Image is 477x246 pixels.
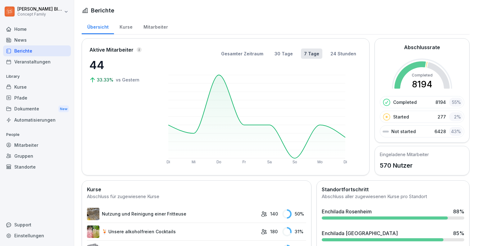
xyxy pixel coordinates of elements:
h1: Berichte [91,6,114,15]
a: Pfade [3,92,71,103]
h2: Kurse [87,186,306,193]
p: 140 [270,211,278,217]
a: Berichte [3,45,71,56]
div: 43 % [449,127,463,136]
div: Abschluss aller zugewiesenen Kurse pro Standort [322,193,464,200]
a: News [3,35,71,45]
a: Home [3,24,71,35]
text: Fr [243,160,246,164]
a: Übersicht [82,18,114,34]
p: Concept Family [17,12,63,16]
p: 180 [270,228,278,235]
button: 30 Tage [271,49,296,59]
a: Kurse [114,18,138,34]
p: Not started [391,128,416,135]
p: 8194 [435,99,446,105]
div: 88 % [453,208,464,215]
div: Support [3,219,71,230]
a: Enchilada [GEOGRAPHIC_DATA]85% [319,227,467,244]
p: People [3,130,71,140]
a: Gruppen [3,151,71,161]
h5: Eingeladene Mitarbeiter [380,151,429,158]
h2: Standortfortschritt [322,186,464,193]
div: 50 % [282,209,306,219]
div: Enchilada Rosenheim [322,208,372,215]
text: Do [216,160,221,164]
div: 55 % [449,98,463,107]
div: Dokumente [3,103,71,115]
p: Library [3,72,71,81]
div: Enchilada [GEOGRAPHIC_DATA] [322,230,398,237]
a: Standorte [3,161,71,172]
p: 570 Nutzer [380,161,429,170]
div: New [58,105,69,113]
a: Mitarbeiter [138,18,173,34]
button: Gesamter Zeitraum [218,49,266,59]
img: b2msvuojt3s6egexuweix326.png [87,208,99,220]
button: 7 Tage [301,49,322,59]
p: Aktive Mitarbeiter [89,46,134,53]
p: [PERSON_NAME] Blaschke [17,7,63,12]
img: rgcfxbbznutd525hy05jmr69.png [87,225,99,238]
a: DokumenteNew [3,103,71,115]
a: Mitarbeiter [3,140,71,151]
div: 85 % [453,230,464,237]
text: Di [344,160,347,164]
text: Mo [318,160,323,164]
div: 2 % [449,112,463,121]
p: 33.33% [97,77,115,83]
a: Veranstaltungen [3,56,71,67]
text: Mi [192,160,196,164]
text: So [293,160,297,164]
text: Di [166,160,170,164]
text: Sa [267,160,272,164]
a: Nutzung und Reinigung einer Fritteuse [87,208,258,220]
p: 6428 [434,128,446,135]
p: 44 [89,57,152,73]
p: 277 [438,114,446,120]
a: Enchilada Rosenheim88% [319,205,467,222]
h2: Abschlussrate [404,44,440,51]
p: Completed [393,99,417,105]
a: Automatisierungen [3,114,71,125]
a: 🍹 Unsere alkoholfreien Cocktails [87,225,258,238]
div: Abschluss für zugewiesene Kurse [87,193,306,200]
p: vs Gestern [116,77,139,83]
a: Kurse [3,81,71,92]
button: 24 Stunden [327,49,359,59]
div: 31 % [282,227,306,236]
p: Started [393,114,409,120]
a: Einstellungen [3,230,71,241]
